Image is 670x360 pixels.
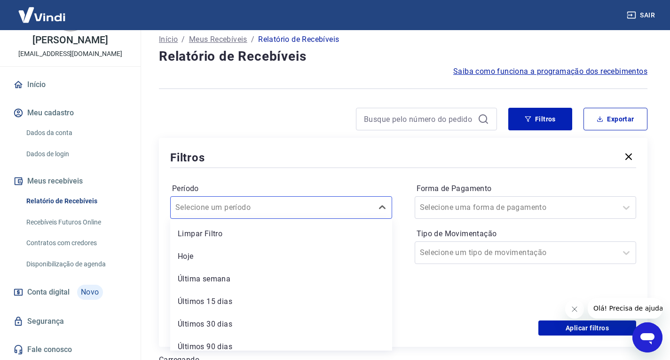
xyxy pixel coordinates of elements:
label: Forma de Pagamento [417,183,635,194]
div: Últimos 90 dias [170,337,392,356]
img: Vindi [11,0,72,29]
a: Disponibilização de agenda [23,255,129,274]
button: Sair [625,7,659,24]
div: Limpar Filtro [170,224,392,243]
a: Fale conosco [11,339,129,360]
a: Segurança [11,311,129,332]
a: Relatório de Recebíveis [23,192,129,211]
span: Olá! Precisa de ajuda? [6,7,79,14]
p: Relatório de Recebíveis [258,34,339,45]
a: Conta digitalNovo [11,281,129,304]
a: Recebíveis Futuros Online [23,213,129,232]
label: Tipo de Movimentação [417,228,635,240]
button: Aplicar filtros [538,320,636,336]
a: Saiba como funciona a programação dos recebimentos [453,66,647,77]
div: Última semana [170,270,392,288]
p: / [251,34,254,45]
h4: Relatório de Recebíveis [159,47,647,66]
button: Filtros [508,108,572,130]
label: Período [172,183,390,194]
p: / [181,34,185,45]
button: Exportar [583,108,647,130]
iframe: Mensagem da empresa [588,298,662,319]
button: Meus recebíveis [11,171,129,192]
span: Novo [77,285,103,300]
p: [EMAIL_ADDRESS][DOMAIN_NAME] [18,49,122,59]
span: Conta digital [27,286,70,299]
a: Meus Recebíveis [189,34,247,45]
h5: Filtros [170,150,205,165]
div: Últimos 30 dias [170,315,392,334]
iframe: Botão para abrir a janela de mensagens [632,322,662,352]
input: Busque pelo número do pedido [364,112,474,126]
a: Dados de login [23,144,129,164]
div: Hoje [170,247,392,266]
a: Dados da conta [23,123,129,143]
p: [PERSON_NAME] [32,35,108,45]
iframe: Fechar mensagem [565,300,584,319]
a: Contratos com credores [23,233,129,253]
a: Início [159,34,178,45]
button: Meu cadastro [11,103,129,123]
div: Últimos 15 dias [170,292,392,311]
a: Início [11,74,129,95]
